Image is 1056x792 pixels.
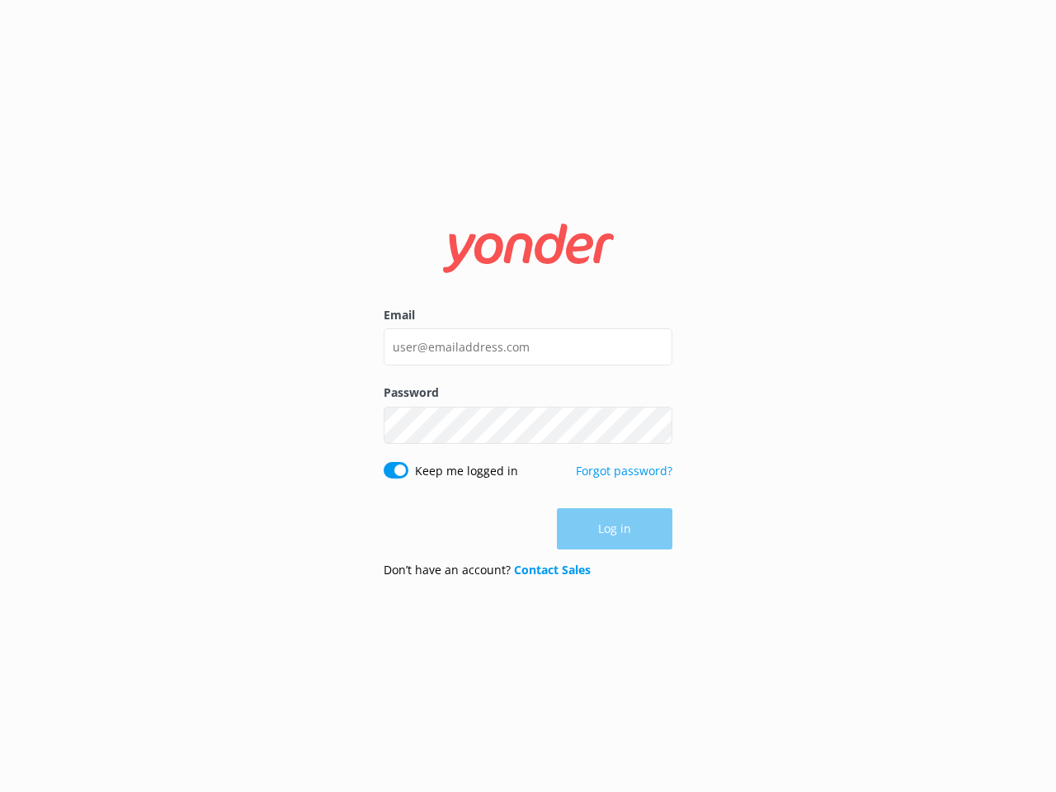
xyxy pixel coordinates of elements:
a: Forgot password? [576,463,672,478]
a: Contact Sales [514,562,591,577]
label: Keep me logged in [415,462,518,480]
button: Show password [639,408,672,441]
label: Email [384,306,672,324]
p: Don’t have an account? [384,561,591,579]
label: Password [384,384,672,402]
input: user@emailaddress.com [384,328,672,365]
